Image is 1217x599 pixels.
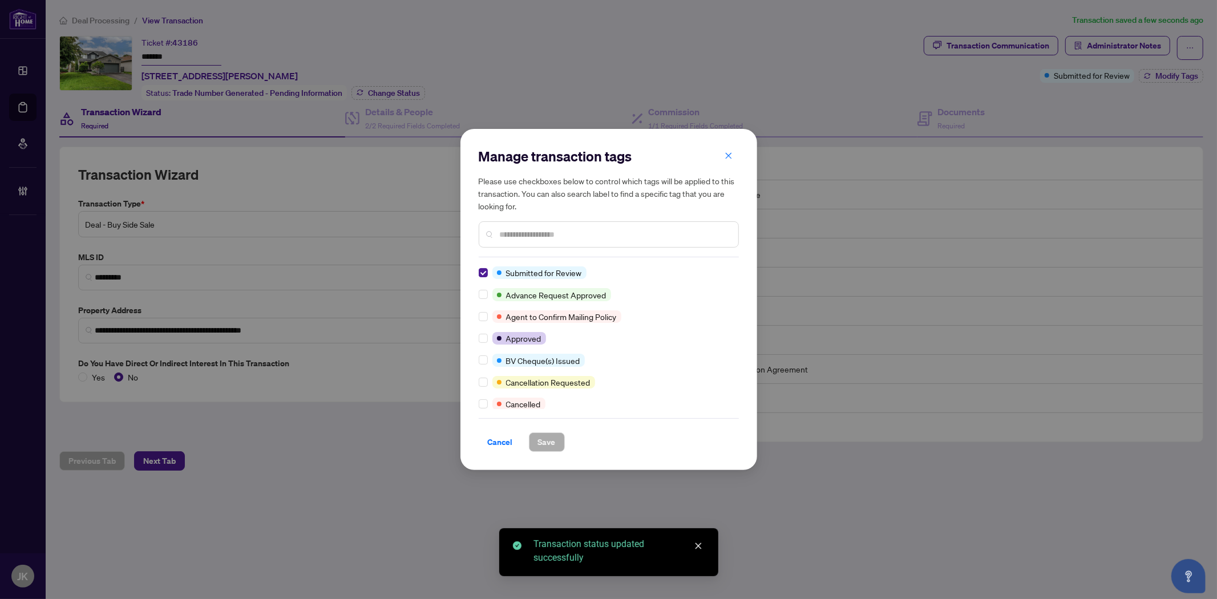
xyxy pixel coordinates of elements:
button: Open asap [1171,559,1206,593]
button: Cancel [479,432,522,452]
h2: Manage transaction tags [479,147,739,165]
span: Submitted for Review [506,266,582,279]
span: close [694,542,702,550]
span: BV Cheque(s) Issued [506,354,580,367]
h5: Please use checkboxes below to control which tags will be applied to this transaction. You can al... [479,175,739,212]
a: Close [692,540,705,552]
span: Agent to Confirm Mailing Policy [506,310,617,323]
span: check-circle [513,541,521,550]
span: Cancelled [506,398,541,410]
span: Advance Request Approved [506,289,607,301]
button: Save [529,432,565,452]
div: Transaction status updated successfully [533,537,705,565]
span: Approved [506,332,541,345]
span: close [725,152,733,160]
span: Cancellation Requested [506,376,591,388]
span: Cancel [488,433,513,451]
